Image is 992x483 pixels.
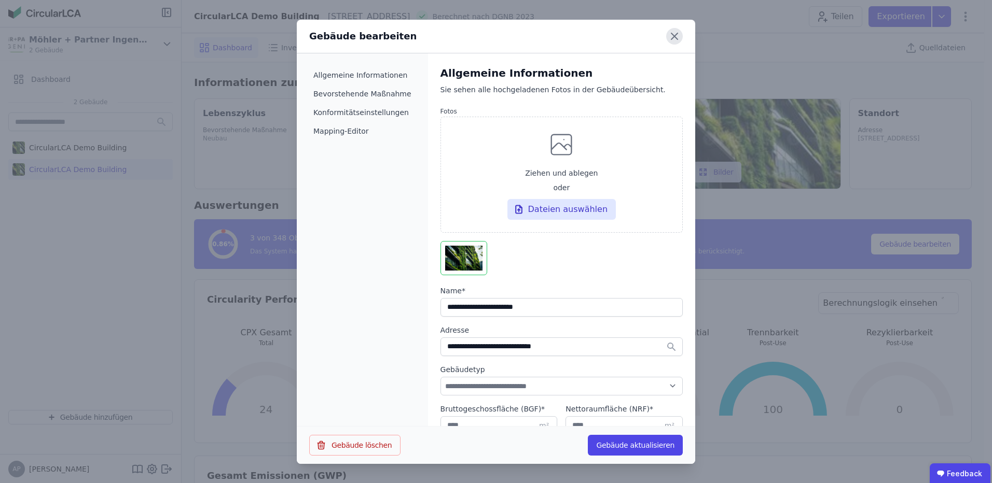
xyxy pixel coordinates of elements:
li: Allgemeine Informationen [309,66,416,84]
label: Gebäudetyp [440,364,683,375]
div: Allgemeine Informationen [440,66,683,80]
label: Fotos [440,107,683,116]
span: m² [539,420,549,431]
label: audits.requiredField [566,404,683,414]
label: audits.requiredField [440,286,683,296]
div: Dateien auswählen [507,199,616,220]
div: Sie sehen alle hochgeladenen Fotos in der Gebäudeübersicht. [440,84,683,105]
li: Mapping-Editor [309,122,416,140]
span: Ziehen und ablegen [525,168,598,178]
label: Adresse [440,325,683,335]
li: Konformitätseinstellungen [309,103,416,122]
li: Bevorstehende Maßnahme [309,84,416,103]
label: audits.requiredField [440,404,558,414]
span: oder [553,182,570,193]
div: Gebäude bearbeiten [309,29,417,44]
span: m² [665,420,674,431]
